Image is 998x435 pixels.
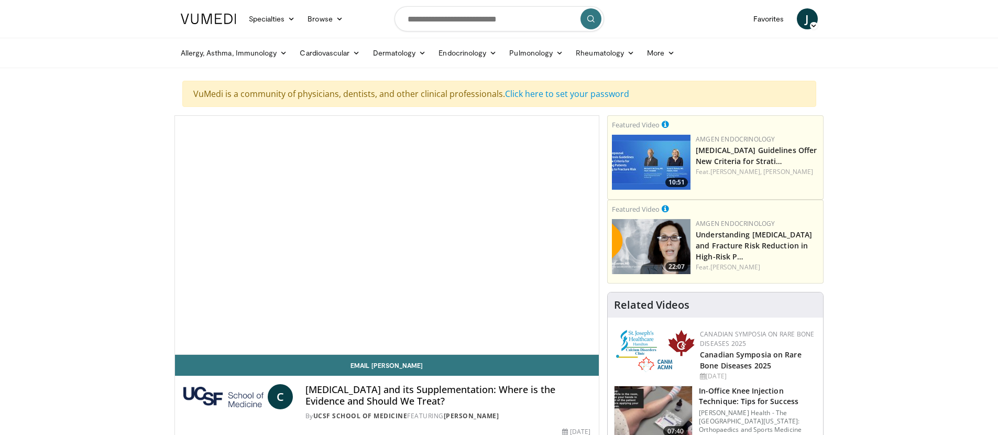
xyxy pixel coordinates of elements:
img: c9a25db3-4db0-49e1-a46f-17b5c91d58a1.png.150x105_q85_crop-smart_upscale.png [612,219,690,274]
span: 22:07 [665,262,688,271]
div: [DATE] [700,372,815,381]
a: Allergy, Asthma, Immunology [174,42,294,63]
a: 22:07 [612,219,690,274]
a: Amgen Endocrinology [696,219,775,228]
img: VuMedi Logo [181,14,236,24]
a: UCSF School of Medicine [313,411,408,420]
a: Email [PERSON_NAME] [175,355,599,376]
a: Specialties [243,8,302,29]
span: 10:51 [665,178,688,187]
img: UCSF School of Medicine [183,384,264,409]
a: Dermatology [367,42,433,63]
small: Featured Video [612,120,660,129]
a: Endocrinology [432,42,503,63]
a: C [268,384,293,409]
a: Rheumatology [569,42,641,63]
div: VuMedi is a community of physicians, dentists, and other clinical professionals. [182,81,816,107]
a: Browse [301,8,349,29]
h4: [MEDICAL_DATA] and its Supplementation: Where is the Evidence and Should We Treat? [305,384,590,407]
a: 10:51 [612,135,690,190]
a: [MEDICAL_DATA] Guidelines Offer New Criteria for Strati… [696,145,817,166]
a: Cardiovascular [293,42,366,63]
a: Canadian Symposia on Rare Bone Diseases 2025 [700,350,802,371]
a: More [641,42,681,63]
small: Featured Video [612,204,660,214]
input: Search topics, interventions [394,6,604,31]
a: Canadian Symposia on Rare Bone Diseases 2025 [700,330,814,348]
video-js: Video Player [175,116,599,355]
h3: In-Office Knee Injection Technique: Tips for Success [699,386,817,407]
div: Feat. [696,167,819,177]
img: 7b525459-078d-43af-84f9-5c25155c8fbb.png.150x105_q85_crop-smart_upscale.jpg [612,135,690,190]
p: [PERSON_NAME] Health - The [GEOGRAPHIC_DATA][US_STATE]: Orthopaedics and Sports Medicine [699,409,817,434]
img: 59b7dea3-8883-45d6-a110-d30c6cb0f321.png.150x105_q85_autocrop_double_scale_upscale_version-0.2.png [616,330,695,372]
a: [PERSON_NAME] [444,411,499,420]
a: Click here to set your password [505,88,629,100]
a: Favorites [747,8,791,29]
div: By FEATURING [305,411,590,421]
a: Pulmonology [503,42,569,63]
a: J [797,8,818,29]
a: Understanding [MEDICAL_DATA] and Fracture Risk Reduction in High-Risk P… [696,230,812,262]
a: [PERSON_NAME] [763,167,813,176]
a: Amgen Endocrinology [696,135,775,144]
a: [PERSON_NAME] [710,263,760,271]
div: Feat. [696,263,819,272]
a: [PERSON_NAME], [710,167,762,176]
h4: Related Videos [614,299,689,311]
